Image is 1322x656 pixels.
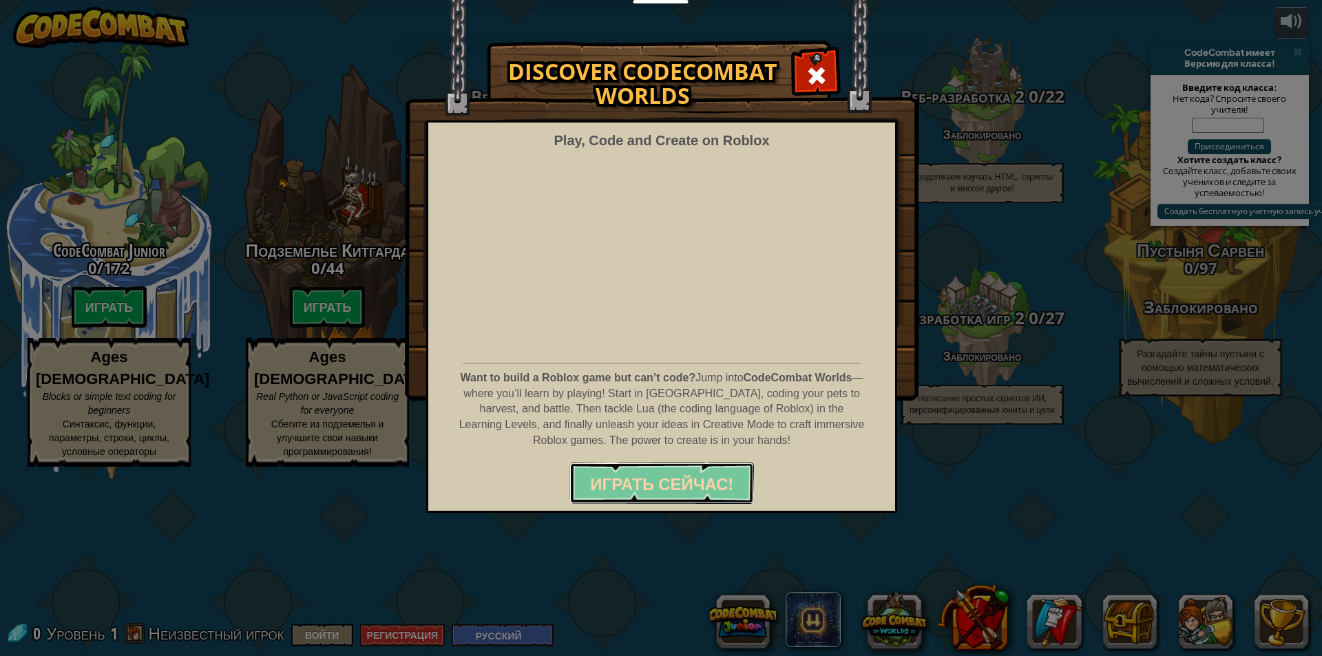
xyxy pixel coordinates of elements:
span: Играть Сейчас! [590,473,733,495]
strong: CodeCombat Worlds [744,372,852,383]
p: Jump into — where you’ll learn by playing! Start in [GEOGRAPHIC_DATA], coding your pets to harves... [458,370,865,449]
h1: Discover CodeCombat Worlds [501,59,784,107]
strong: Want to build a Roblox game but can’t code? [461,372,696,383]
div: Play, Code and Create on Roblox [554,131,769,151]
button: Играть Сейчас! [569,463,753,504]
